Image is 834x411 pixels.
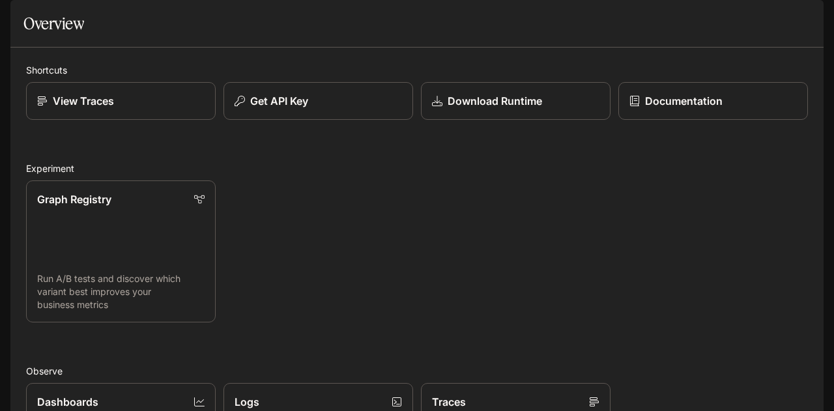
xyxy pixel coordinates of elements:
h2: Shortcuts [26,63,808,77]
a: Download Runtime [421,82,611,120]
p: Logs [235,394,259,410]
button: open drawer [10,7,33,30]
a: Documentation [618,82,808,120]
p: Get API Key [250,93,308,109]
h2: Experiment [26,162,808,175]
p: Download Runtime [448,93,542,109]
p: Graph Registry [37,191,111,207]
p: Run A/B tests and discover which variant best improves your business metrics [37,272,205,311]
p: View Traces [53,93,114,109]
p: Documentation [645,93,723,109]
h2: Observe [26,364,808,378]
h1: Overview [23,10,84,36]
p: Traces [432,394,466,410]
button: Get API Key [223,82,413,120]
a: Graph RegistryRun A/B tests and discover which variant best improves your business metrics [26,180,216,322]
a: View Traces [26,82,216,120]
p: Dashboards [37,394,98,410]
